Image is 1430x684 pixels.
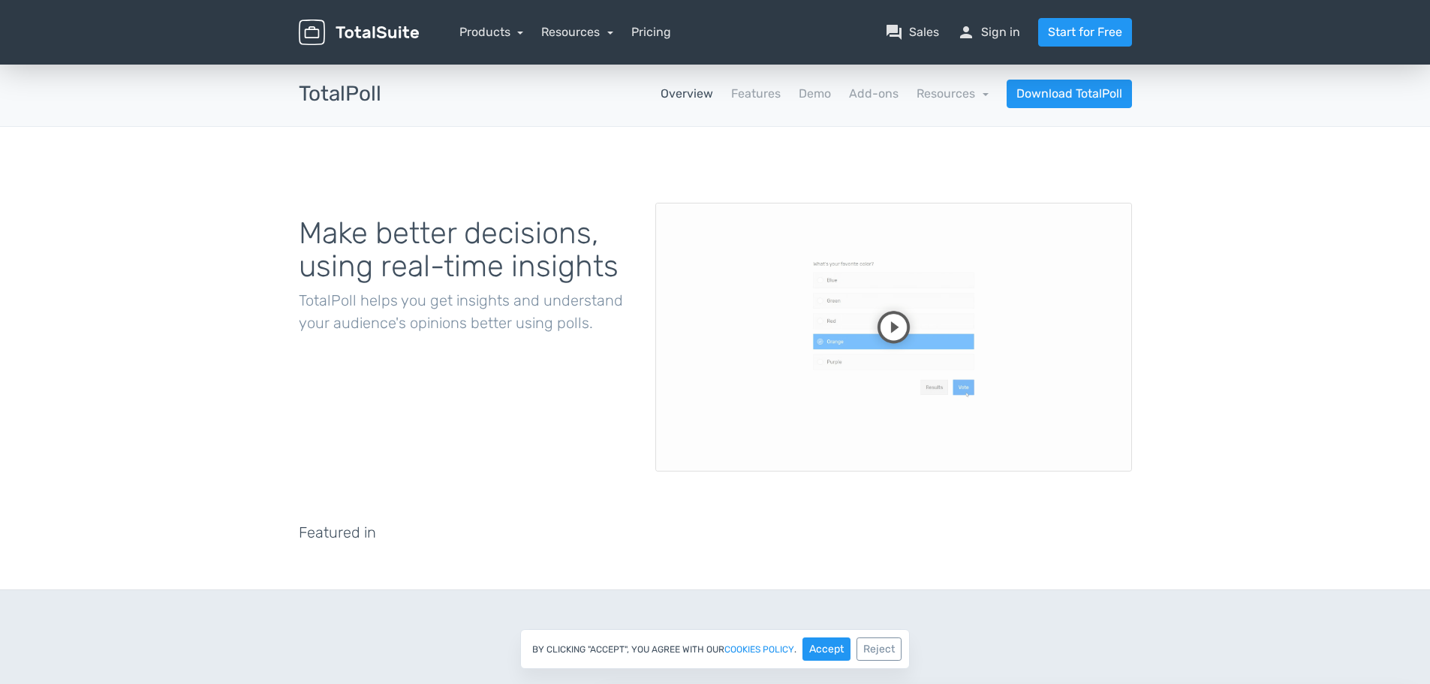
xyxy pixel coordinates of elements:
[459,25,524,39] a: Products
[299,83,381,106] h3: TotalPoll
[299,289,633,334] p: TotalPoll helps you get insights and understand your audience's opinions better using polls.
[856,637,902,661] button: Reject
[885,23,903,41] span: question_answer
[799,85,831,103] a: Demo
[631,23,671,41] a: Pricing
[1007,80,1132,108] a: Download TotalPoll
[885,23,939,41] a: question_answerSales
[849,85,899,103] a: Add-ons
[802,637,850,661] button: Accept
[299,217,633,283] h1: Make better decisions, using real-time insights
[299,20,419,46] img: TotalSuite for WordPress
[661,85,713,103] a: Overview
[917,86,989,101] a: Resources
[541,25,613,39] a: Resources
[520,629,910,669] div: By clicking "Accept", you agree with our .
[957,23,975,41] span: person
[731,85,781,103] a: Features
[957,23,1020,41] a: personSign in
[1038,18,1132,47] a: Start for Free
[724,645,794,654] a: cookies policy
[299,524,376,541] h5: Featured in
